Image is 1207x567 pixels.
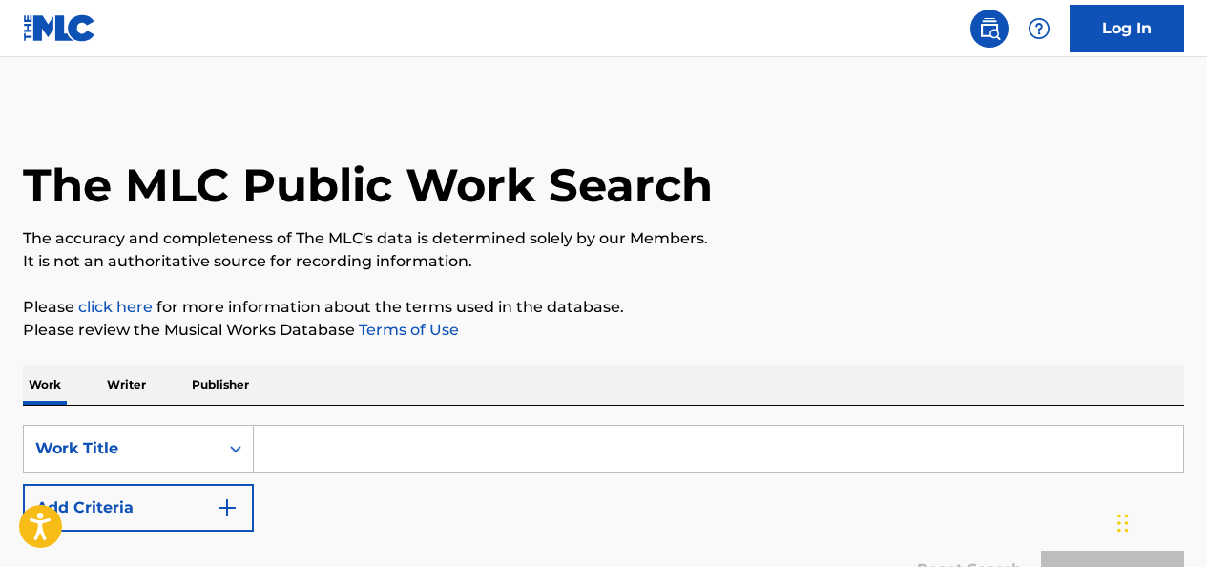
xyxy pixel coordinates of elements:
a: click here [78,298,153,316]
p: The accuracy and completeness of The MLC's data is determined solely by our Members. [23,227,1184,250]
img: 9d2ae6d4665cec9f34b9.svg [216,496,239,519]
p: Publisher [186,365,255,405]
div: Chatwidget [1112,475,1207,567]
button: Add Criteria [23,484,254,532]
p: Writer [101,365,152,405]
img: help [1028,17,1051,40]
iframe: Chat Widget [1112,475,1207,567]
p: Please for more information about the terms used in the database. [23,296,1184,319]
a: Terms of Use [355,321,459,339]
div: Work Title [35,437,207,460]
p: Work [23,365,67,405]
img: search [978,17,1001,40]
h1: The MLC Public Work Search [23,157,713,214]
img: MLC Logo [23,14,96,42]
a: Public Search [970,10,1009,48]
div: Help [1020,10,1058,48]
p: It is not an authoritative source for recording information. [23,250,1184,273]
div: Slepen [1117,494,1129,552]
a: Log In [1070,5,1184,52]
p: Please review the Musical Works Database [23,319,1184,342]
